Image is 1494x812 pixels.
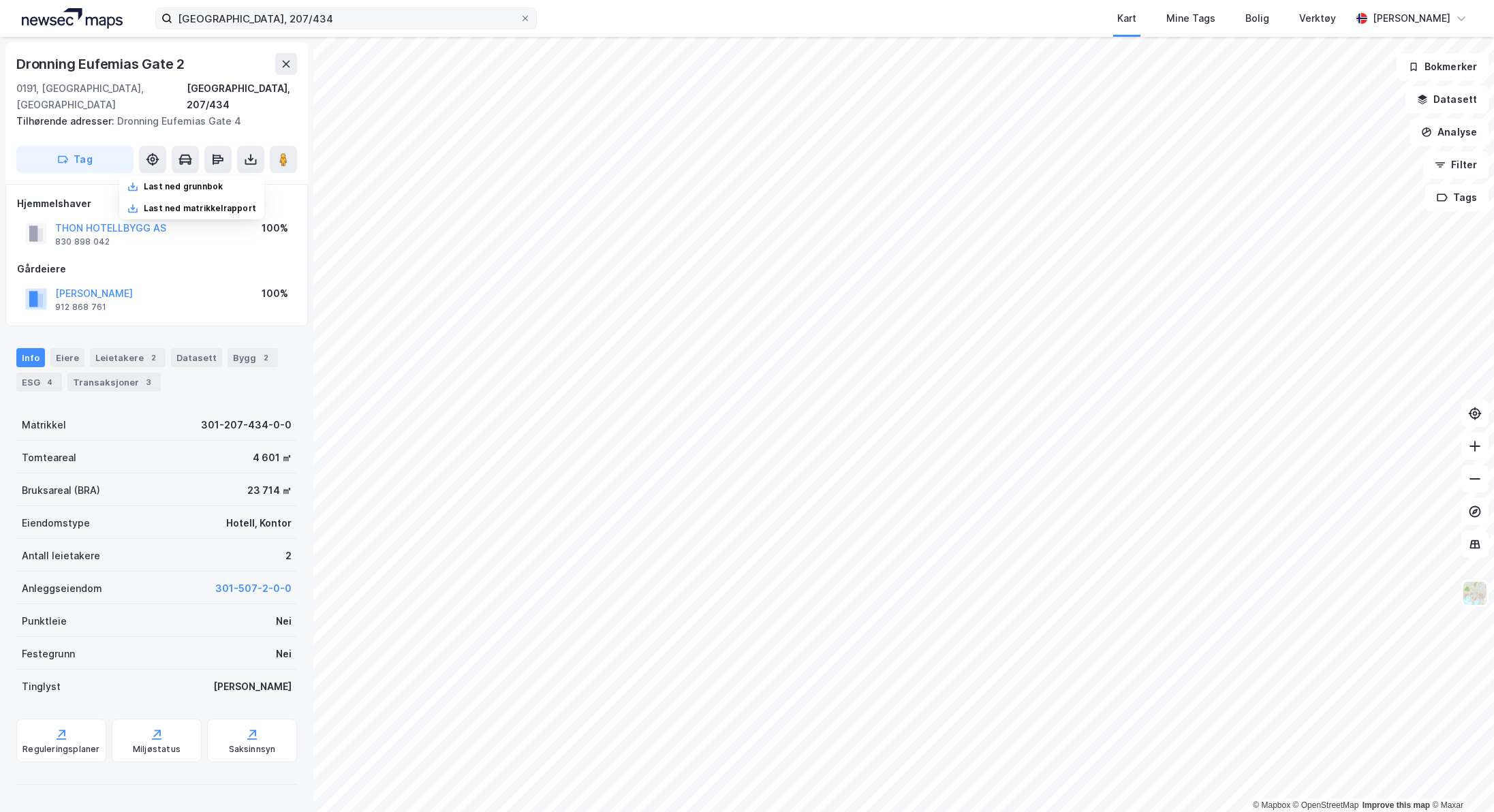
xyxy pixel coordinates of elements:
[201,417,292,433] div: 301-207-434-0-0
[259,351,273,364] div: 2
[1373,10,1450,27] div: [PERSON_NAME]
[285,548,292,564] div: 2
[22,613,67,629] div: Punktleie
[17,261,296,277] div: Gårdeiere
[22,580,102,597] div: Anleggseiendom
[1405,86,1489,113] button: Datasett
[22,8,123,29] img: logo.a4113a55bc3d86da70a041830d287a7e.svg
[22,548,100,564] div: Antall leietakere
[43,375,57,389] div: 4
[142,375,155,389] div: 3
[226,515,292,531] div: Hotell, Kontor
[1245,10,1269,27] div: Bolig
[1423,151,1489,178] button: Filter
[229,744,276,755] div: Saksinnsyn
[16,146,134,173] button: Tag
[1462,580,1488,606] img: Z
[22,482,100,499] div: Bruksareal (BRA)
[16,373,62,392] div: ESG
[1117,10,1136,27] div: Kart
[133,744,181,755] div: Miljøstatus
[172,8,520,29] input: Søk på adresse, matrikkel, gårdeiere, leietakere eller personer
[1410,119,1489,146] button: Analyse
[1293,800,1359,810] a: OpenStreetMap
[1166,10,1215,27] div: Mine Tags
[22,744,99,755] div: Reguleringsplaner
[16,53,187,75] div: Dronning Eufemias Gate 2
[228,348,278,367] div: Bygg
[1426,747,1494,812] iframe: Chat Widget
[146,351,160,364] div: 2
[253,450,292,466] div: 4 601 ㎡
[16,115,117,127] span: Tilhørende adresser:
[1425,184,1489,211] button: Tags
[1426,747,1494,812] div: Kontrollprogram for chat
[187,80,297,113] div: [GEOGRAPHIC_DATA], 207/434
[213,678,292,695] div: [PERSON_NAME]
[22,646,75,662] div: Festegrunn
[1253,800,1290,810] a: Mapbox
[262,220,288,236] div: 100%
[90,348,166,367] div: Leietakere
[144,203,256,214] div: Last ned matrikkelrapport
[247,482,292,499] div: 23 714 ㎡
[144,181,223,192] div: Last ned grunnbok
[1299,10,1336,27] div: Verktøy
[276,646,292,662] div: Nei
[22,678,61,695] div: Tinglyst
[55,302,106,313] div: 912 868 761
[16,348,45,367] div: Info
[171,348,222,367] div: Datasett
[50,348,84,367] div: Eiere
[17,196,296,212] div: Hjemmelshaver
[22,417,66,433] div: Matrikkel
[276,613,292,629] div: Nei
[1397,53,1489,80] button: Bokmerker
[16,113,286,129] div: Dronning Eufemias Gate 4
[262,285,288,302] div: 100%
[215,580,292,597] button: 301-507-2-0-0
[55,236,110,247] div: 830 898 042
[1363,800,1430,810] a: Improve this map
[16,80,187,113] div: 0191, [GEOGRAPHIC_DATA], [GEOGRAPHIC_DATA]
[22,450,76,466] div: Tomteareal
[67,373,161,392] div: Transaksjoner
[22,515,90,531] div: Eiendomstype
